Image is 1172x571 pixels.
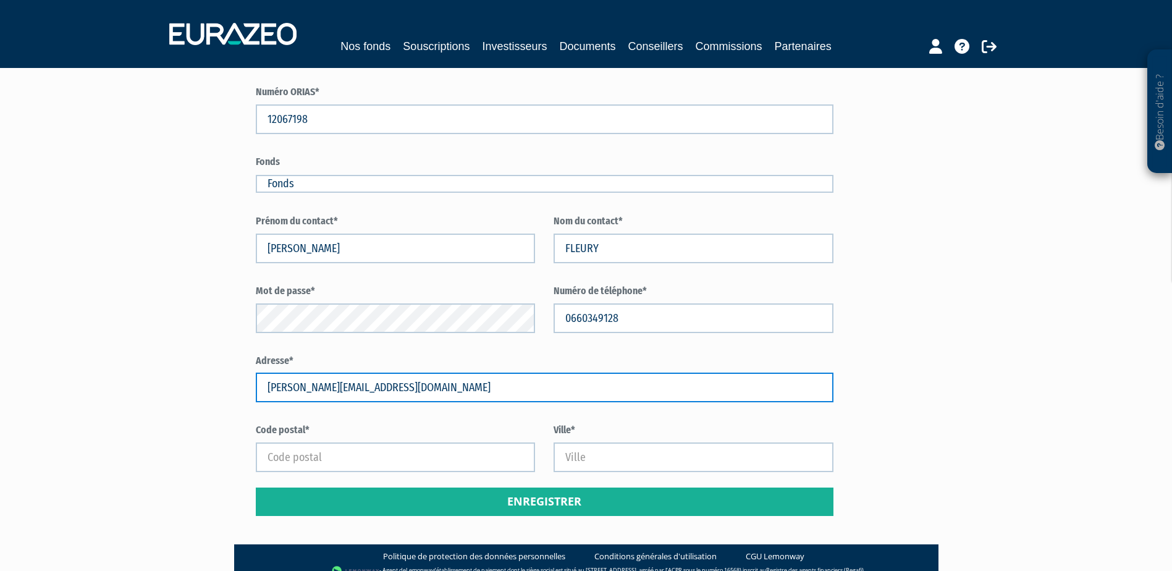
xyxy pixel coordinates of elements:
[559,38,615,55] a: Documents
[256,488,834,516] button: Enregistrer
[256,85,834,99] label: Numéro ORIAS*
[256,354,834,368] label: Adresse*
[554,234,833,263] input: Nom du contact
[554,214,833,229] label: Nom du contact*
[554,423,833,438] label: Ville*
[482,38,547,55] a: Investisseurs
[628,38,683,55] a: Conseillers
[746,551,804,562] a: CGU Lemonway
[169,23,297,45] img: 1732889491-logotype_eurazeo_blanc_rvb.png
[403,38,470,55] a: Souscriptions
[256,214,536,229] label: Prénom du contact*
[256,104,834,134] input: Numéro ORIAS
[256,234,536,263] input: Prénom du contact
[256,155,834,169] label: Fonds
[1153,56,1167,167] p: Besoin d'aide ?
[383,551,565,562] a: Politique de protection des données personnelles
[554,303,833,333] input: Numéro de téléphone
[594,551,717,562] a: Conditions générales d'utilisation
[256,373,834,402] input: Adresse
[256,423,536,438] label: Code postal*
[256,284,536,298] label: Mot de passe*
[696,38,762,55] a: Commissions
[775,38,832,55] a: Partenaires
[554,284,833,298] label: Numéro de téléphone*
[256,442,536,472] input: Code postal
[554,442,833,472] input: Ville
[340,38,390,55] a: Nos fonds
